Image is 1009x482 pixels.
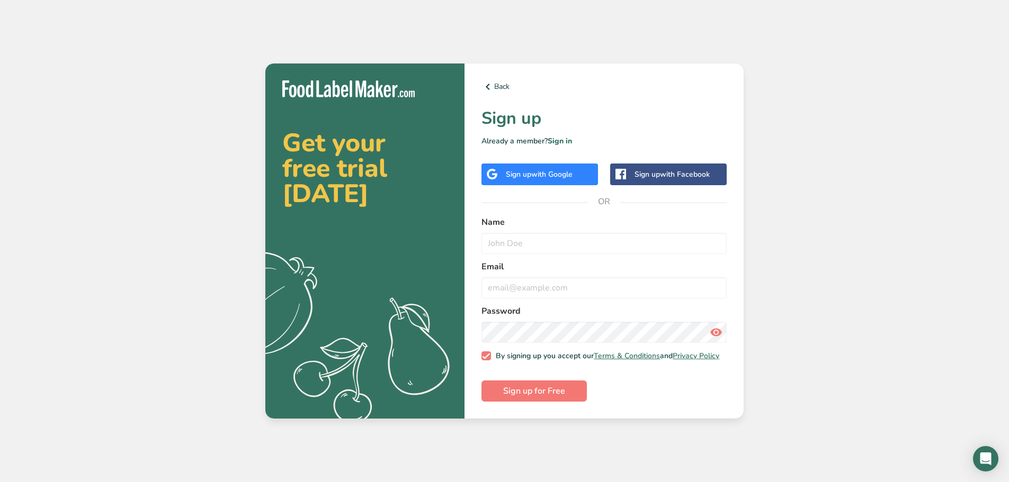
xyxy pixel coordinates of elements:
div: Sign up [635,169,710,180]
h1: Sign up [481,106,727,131]
span: with Facebook [660,169,710,179]
input: email@example.com [481,277,727,298]
span: OR [588,186,620,217]
p: Already a member? [481,135,727,147]
a: Back [481,80,727,93]
a: Terms & Conditions [594,351,660,361]
a: Sign in [548,136,572,146]
a: Privacy Policy [673,351,719,361]
label: Name [481,216,727,229]
button: Sign up for Free [481,380,587,402]
div: Sign up [506,169,573,180]
span: Sign up for Free [503,385,565,397]
div: Open Intercom Messenger [973,446,998,471]
label: Email [481,260,727,273]
h2: Get your free trial [DATE] [282,130,448,206]
img: Food Label Maker [282,80,415,98]
span: By signing up you accept our and [491,351,720,361]
span: with Google [531,169,573,179]
label: Password [481,305,727,317]
input: John Doe [481,233,727,254]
